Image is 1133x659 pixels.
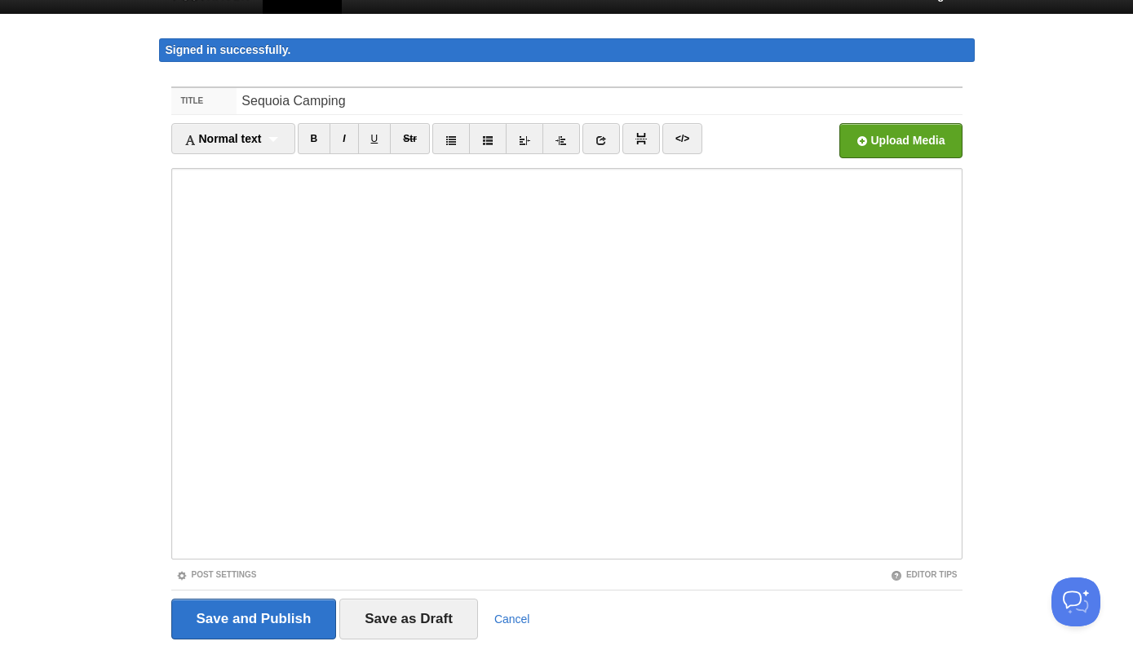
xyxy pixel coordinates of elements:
del: Str [403,133,417,144]
a: U [358,123,392,154]
div: Signed in successfully. [159,38,975,62]
label: Title [171,88,237,114]
img: pagebreak-icon.png [635,133,647,144]
iframe: Help Scout Beacon - Open [1051,577,1100,626]
a: Post Settings [176,570,257,579]
a: Str [390,123,430,154]
a: </> [662,123,702,154]
input: Save and Publish [171,599,337,639]
input: Save as Draft [339,599,478,639]
a: Cancel [494,613,530,626]
a: I [330,123,358,154]
a: B [298,123,331,154]
span: Normal text [184,132,262,145]
a: Editor Tips [891,570,958,579]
